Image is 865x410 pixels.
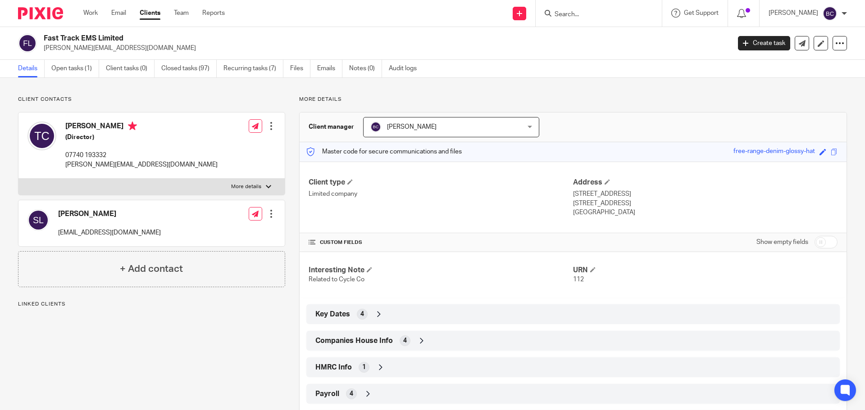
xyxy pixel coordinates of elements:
[290,60,310,77] a: Files
[299,96,847,103] p: More details
[823,6,837,21] img: svg%3E
[106,60,155,77] a: Client tasks (0)
[83,9,98,18] a: Work
[140,9,160,18] a: Clients
[44,34,588,43] h2: Fast Track EMS Limited
[573,208,838,217] p: [GEOGRAPHIC_DATA]
[403,336,407,345] span: 4
[684,10,719,16] span: Get Support
[65,151,218,160] p: 07740 193332
[315,363,352,372] span: HMRC Info
[27,209,49,231] img: svg%3E
[27,122,56,150] img: svg%3E
[58,209,161,219] h4: [PERSON_NAME]
[733,147,815,157] div: free-range-denim-glossy-hat
[554,11,635,19] input: Search
[309,266,573,275] h4: Interesting Note
[315,336,393,346] span: Companies House Info
[128,122,137,131] i: Primary
[18,96,285,103] p: Client contacts
[350,389,353,398] span: 4
[387,124,437,130] span: [PERSON_NAME]
[120,262,183,276] h4: + Add contact
[65,133,218,142] h5: (Director)
[349,60,382,77] a: Notes (0)
[309,122,354,131] h3: Client manager
[44,44,724,53] p: [PERSON_NAME][EMAIL_ADDRESS][DOMAIN_NAME]
[223,60,283,77] a: Recurring tasks (7)
[161,60,217,77] a: Closed tasks (97)
[315,310,350,319] span: Key Dates
[309,189,573,198] p: Limited company
[370,122,381,132] img: svg%3E
[174,9,189,18] a: Team
[573,189,838,198] p: [STREET_ADDRESS]
[51,60,99,77] a: Open tasks (1)
[315,389,339,399] span: Payroll
[65,160,218,169] p: [PERSON_NAME][EMAIL_ADDRESS][DOMAIN_NAME]
[18,7,63,19] img: Pixie
[18,34,37,53] img: svg%3E
[231,183,261,190] p: More details
[18,301,285,308] p: Linked clients
[573,266,838,275] h4: URN
[573,199,838,208] p: [STREET_ADDRESS]
[756,238,808,247] label: Show empty fields
[360,310,364,319] span: 4
[306,147,462,156] p: Master code for secure communications and files
[111,9,126,18] a: Email
[573,178,838,187] h4: Address
[309,178,573,187] h4: Client type
[389,60,423,77] a: Audit logs
[65,122,218,133] h4: [PERSON_NAME]
[362,363,366,372] span: 1
[573,276,584,283] span: 112
[18,60,45,77] a: Details
[58,228,161,237] p: [EMAIL_ADDRESS][DOMAIN_NAME]
[738,36,790,50] a: Create task
[309,276,364,283] span: Related to Cycle Co
[202,9,225,18] a: Reports
[309,239,573,246] h4: CUSTOM FIELDS
[317,60,342,77] a: Emails
[769,9,818,18] p: [PERSON_NAME]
